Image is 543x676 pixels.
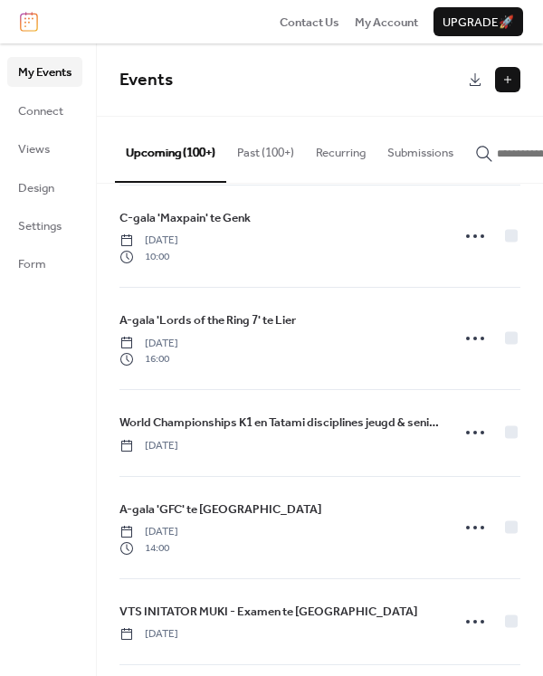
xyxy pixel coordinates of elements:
[119,414,439,432] span: World Championships K1 en Tatami disciplines jeugd & seniors te [GEOGRAPHIC_DATA], [GEOGRAPHIC_DATA]
[119,208,251,228] a: C-gala 'Maxpain' te Genk
[443,14,514,32] span: Upgrade 🚀
[280,13,339,31] a: Contact Us
[376,117,464,180] button: Submissions
[119,310,296,330] a: A-gala 'Lords of the Ring 7' te Lier
[119,336,178,352] span: [DATE]
[119,540,178,557] span: 14:00
[433,7,523,36] button: Upgrade🚀
[18,140,50,158] span: Views
[119,500,321,519] span: A-gala 'GFC' te [GEOGRAPHIC_DATA]
[119,249,178,265] span: 10:00
[18,217,62,235] span: Settings
[119,351,178,367] span: 16:00
[18,255,46,273] span: Form
[119,63,173,97] span: Events
[355,14,418,32] span: My Account
[20,12,38,32] img: logo
[119,626,178,643] span: [DATE]
[18,102,63,120] span: Connect
[305,117,376,180] button: Recurring
[119,524,178,540] span: [DATE]
[119,602,417,622] a: VTS INITATOR MUKI - Examen te [GEOGRAPHIC_DATA]
[7,57,82,86] a: My Events
[7,96,82,125] a: Connect
[18,179,54,197] span: Design
[7,249,82,278] a: Form
[119,233,178,249] span: [DATE]
[119,603,417,621] span: VTS INITATOR MUKI - Examen te [GEOGRAPHIC_DATA]
[18,63,71,81] span: My Events
[119,500,321,519] a: A-gala 'GFC' te [GEOGRAPHIC_DATA]
[119,413,439,433] a: World Championships K1 en Tatami disciplines jeugd & seniors te [GEOGRAPHIC_DATA], [GEOGRAPHIC_DATA]
[115,117,226,182] button: Upcoming (100+)
[7,173,82,202] a: Design
[280,14,339,32] span: Contact Us
[119,311,296,329] span: A-gala 'Lords of the Ring 7' te Lier
[119,209,251,227] span: C-gala 'Maxpain' te Genk
[119,438,178,454] span: [DATE]
[7,134,82,163] a: Views
[355,13,418,31] a: My Account
[7,211,82,240] a: Settings
[226,117,305,180] button: Past (100+)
